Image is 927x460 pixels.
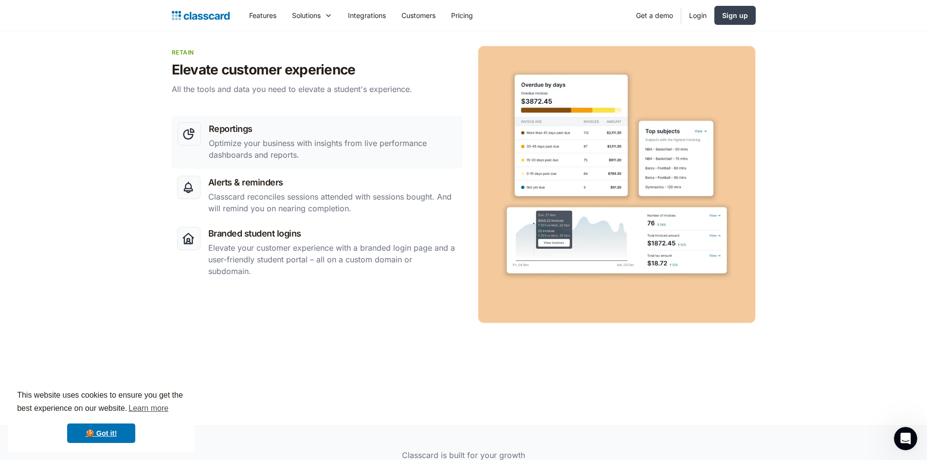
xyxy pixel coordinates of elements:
iframe: Intercom live chat [894,427,917,450]
div: Solutions [292,10,321,20]
h3: Alerts & reminders [208,176,457,189]
p: Elevate your customer experience with a branded login page and a user-friendly student portal – a... [208,242,457,277]
a: Integrations [340,4,394,26]
h3: Branded student logins [208,227,457,240]
a: Pricing [443,4,481,26]
a: Get a demo [628,4,681,26]
h3: Reportings [209,122,456,135]
p: Classcard reconciles sessions attended with sessions bought. And will remind you on nearing compl... [208,191,457,214]
a: Sign up [714,6,756,25]
p: retain [172,48,459,57]
a: home [172,9,230,22]
p: Optimize your business with insights from live performance dashboards and reports. [209,137,456,161]
div: Solutions [284,4,340,26]
span: This website uses cookies to ensure you get the best experience on our website. [17,389,185,416]
a: Login [681,4,714,26]
a: Features [241,4,284,26]
a: Customers [394,4,443,26]
a: learn more about cookies [127,401,170,416]
div: cookieconsent [8,380,195,452]
img: Reports Dashboard Elements [478,46,756,324]
div: Sign up [722,10,748,20]
a: dismiss cookie message [67,423,135,443]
